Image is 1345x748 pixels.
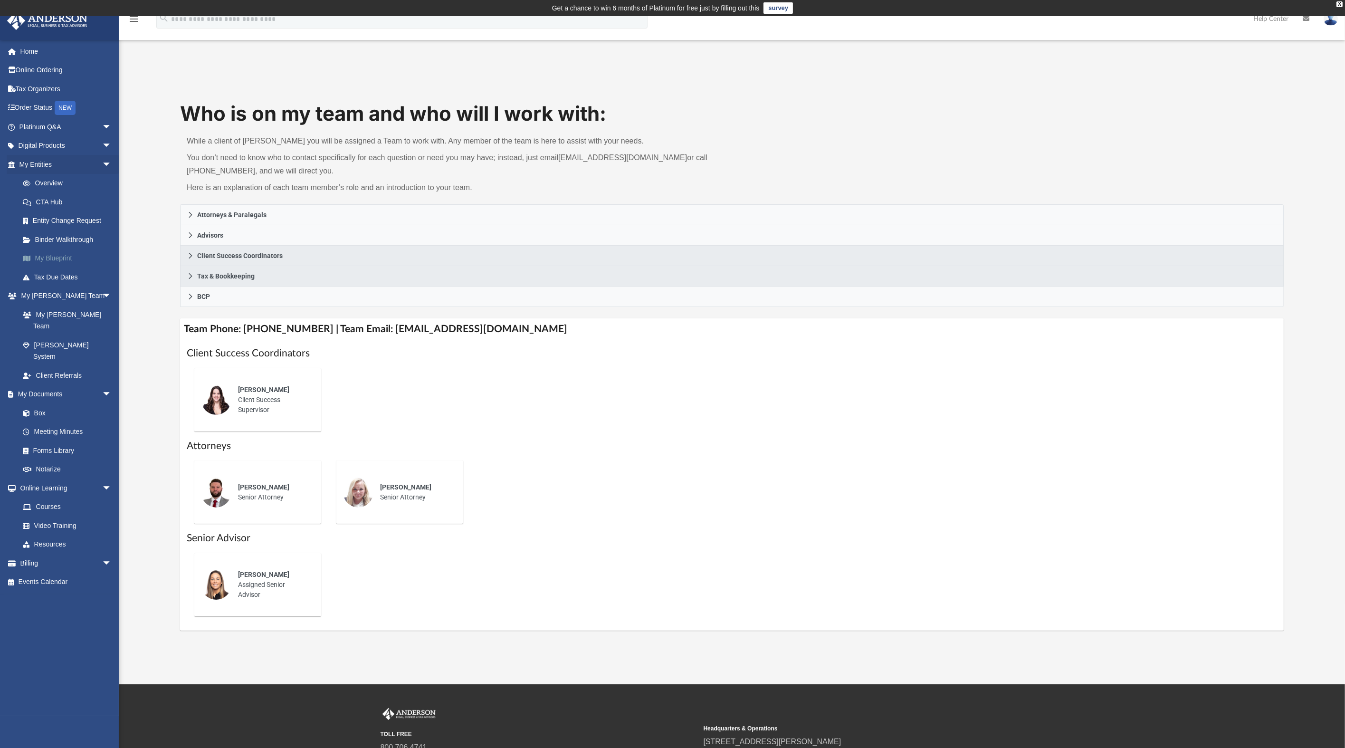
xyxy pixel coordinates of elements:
[552,2,760,14] div: Get a chance to win 6 months of Platinum for free just by filling out this
[381,730,697,738] small: TOLL FREE
[102,554,121,573] span: arrow_drop_down
[180,287,1284,307] a: BCP
[180,266,1284,287] a: Tax & Bookkeeping
[7,155,126,174] a: My Entitiesarrow_drop_down
[7,42,126,61] a: Home
[102,385,121,404] span: arrow_drop_down
[197,273,255,279] span: Tax & Bookkeeping
[13,460,121,479] a: Notarize
[704,738,841,746] a: [STREET_ADDRESS][PERSON_NAME]
[197,232,223,239] span: Advisors
[231,378,315,422] div: Client Success Supervisor
[13,336,121,366] a: [PERSON_NAME] System
[13,268,126,287] a: Tax Due Dates
[13,441,116,460] a: Forms Library
[187,531,1277,545] h1: Senior Advisor
[180,204,1284,225] a: Attorneys & Paralegals
[55,101,76,115] div: NEW
[13,230,126,249] a: Binder Walkthrough
[201,384,231,415] img: thumbnail
[380,483,431,491] span: [PERSON_NAME]
[102,136,121,156] span: arrow_drop_down
[13,498,121,517] a: Courses
[180,225,1284,246] a: Advisors
[7,117,126,136] a: Platinum Q&Aarrow_drop_down
[197,252,283,259] span: Client Success Coordinators
[7,79,126,98] a: Tax Organizers
[128,13,140,25] i: menu
[197,211,267,218] span: Attorneys & Paralegals
[187,181,725,194] p: Here is an explanation of each team member’s role and an introduction to your team.
[7,554,126,573] a: Billingarrow_drop_down
[201,569,231,600] img: thumbnail
[238,386,289,393] span: [PERSON_NAME]
[102,155,121,174] span: arrow_drop_down
[13,535,121,554] a: Resources
[13,305,116,336] a: My [PERSON_NAME] Team
[381,708,438,720] img: Anderson Advisors Platinum Portal
[7,385,121,404] a: My Documentsarrow_drop_down
[558,153,687,162] a: [EMAIL_ADDRESS][DOMAIN_NAME]
[238,571,289,578] span: [PERSON_NAME]
[343,477,373,508] img: thumbnail
[7,136,126,155] a: Digital Productsarrow_drop_down
[201,477,231,508] img: thumbnail
[4,11,90,30] img: Anderson Advisors Platinum Portal
[13,516,116,535] a: Video Training
[187,346,1277,360] h1: Client Success Coordinators
[13,403,116,422] a: Box
[13,249,126,268] a: My Blueprint
[187,151,725,178] p: You don’t need to know who to contact specifically for each question or need you may have; instea...
[1324,12,1338,26] img: User Pic
[102,117,121,137] span: arrow_drop_down
[197,293,210,300] span: BCP
[704,724,1020,733] small: Headquarters & Operations
[7,287,121,306] a: My [PERSON_NAME] Teamarrow_drop_down
[159,13,169,23] i: search
[187,134,725,148] p: While a client of [PERSON_NAME] you will be assigned a Team to work with. Any member of the team ...
[7,98,126,118] a: Order StatusNEW
[187,439,1277,453] h1: Attorneys
[231,563,315,606] div: Assigned Senior Advisor
[13,422,121,441] a: Meeting Minutes
[231,476,315,509] div: Senior Attorney
[238,483,289,491] span: [PERSON_NAME]
[7,573,126,592] a: Events Calendar
[763,2,793,14] a: survey
[180,318,1284,340] h4: Team Phone: [PHONE_NUMBER] | Team Email: [EMAIL_ADDRESS][DOMAIN_NAME]
[128,18,140,25] a: menu
[180,100,1284,128] h1: Who is on my team and who will I work with:
[7,61,126,80] a: Online Ordering
[13,211,126,230] a: Entity Change Request
[180,246,1284,266] a: Client Success Coordinators
[13,174,126,193] a: Overview
[13,366,121,385] a: Client Referrals
[1336,1,1343,7] div: close
[102,479,121,498] span: arrow_drop_down
[102,287,121,306] span: arrow_drop_down
[7,479,121,498] a: Online Learningarrow_drop_down
[13,192,126,211] a: CTA Hub
[373,476,457,509] div: Senior Attorney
